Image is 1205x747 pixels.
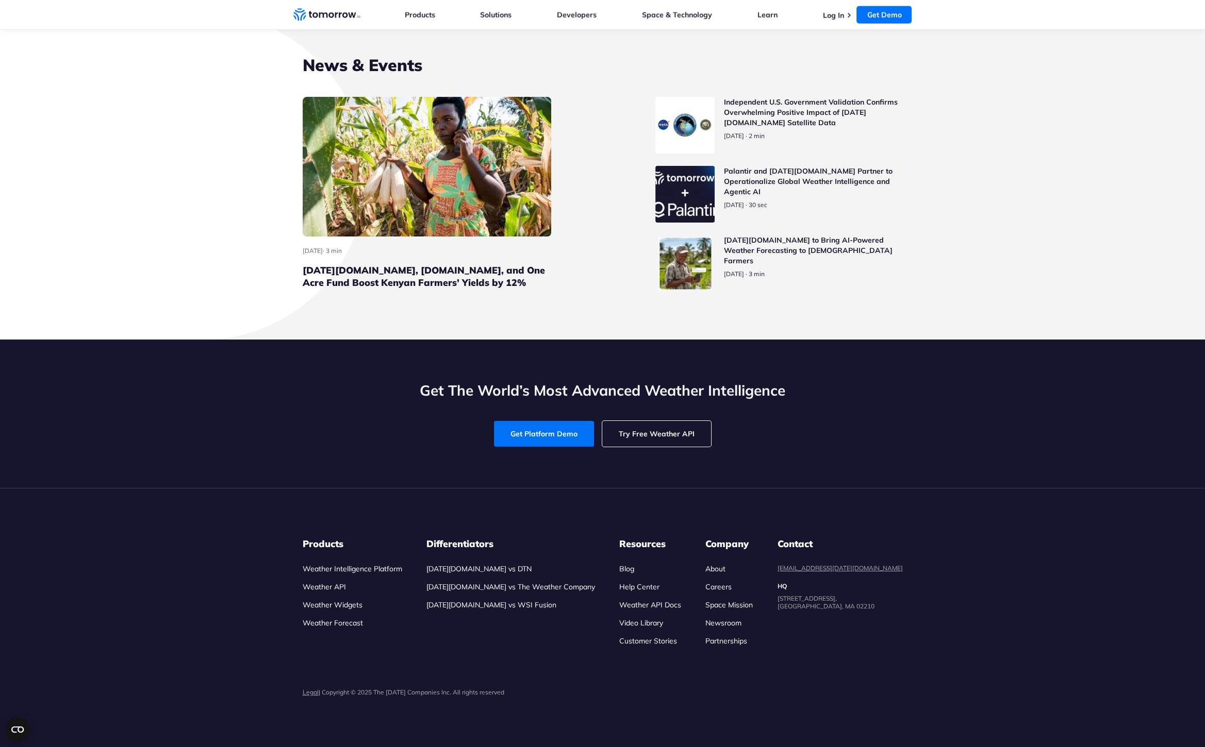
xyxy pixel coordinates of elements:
[303,688,504,696] p: | Copyright © 2025 The [DATE] Companies Inc. All rights reserved
[426,564,532,573] a: [DATE][DOMAIN_NAME] vs DTN
[303,538,402,550] h3: Products
[705,600,753,609] a: Space Mission
[602,421,711,447] a: Try Free Weather API
[749,270,765,278] span: Estimated reading time
[303,688,319,696] a: Legal
[619,618,663,627] a: Video Library
[724,166,903,197] h3: Palantir and [DATE][DOMAIN_NAME] Partner to Operationalize Global Weather Intelligence and Agenti...
[705,582,732,591] a: Careers
[405,10,435,20] a: Products
[824,688,836,700] img: Twitter
[749,201,767,209] span: Estimated reading time
[749,132,765,140] span: Estimated reading time
[619,564,634,573] a: Blog
[655,235,903,292] a: Read Tomorrow.io to Bring AI-Powered Weather Forecasting to Filipino Farmers
[778,538,903,550] dt: Contact
[892,688,903,700] img: Instagram
[303,600,362,609] a: Weather Widgets
[426,582,595,591] a: [DATE][DOMAIN_NAME] vs The Weather Company
[303,618,363,627] a: Weather Forecast
[778,615,808,633] img: usa flag
[293,7,360,23] a: Home link
[778,595,903,610] dd: [STREET_ADDRESS], [GEOGRAPHIC_DATA], MA 02210
[724,201,744,209] span: publish date
[303,97,551,289] a: Read Tomorrow.io, TomorrowNow.org, and One Acre Fund Boost Kenyan Farmers’ Yields by 12%
[655,166,903,223] a: Read Palantir and Tomorrow.io Partner to Operationalize Global Weather Intelligence and Agentic AI
[778,564,903,572] a: [EMAIL_ADDRESS][DATE][DOMAIN_NAME]
[619,582,659,591] a: Help Center
[557,10,597,20] a: Developers
[642,10,712,20] a: Space & Technology
[856,6,912,24] a: Get Demo
[619,636,677,646] a: Customer Stories
[791,688,802,700] img: Linkedin
[778,538,903,610] dl: contact details
[655,97,903,154] a: Read Independent U.S. Government Validation Confirms Overwhelming Positive Impact of Tomorrow.io ...
[303,264,551,289] h3: [DATE][DOMAIN_NAME], [DOMAIN_NAME], and One Acre Fund Boost Kenyan Farmers’ Yields by 12%
[303,564,402,573] a: Weather Intelligence Platform
[303,582,346,591] a: Weather API
[426,538,595,550] h3: Differentiators
[746,201,747,209] span: ·
[822,11,844,20] a: Log In
[746,270,747,278] span: ·
[724,235,903,266] h3: [DATE][DOMAIN_NAME] to Bring AI-Powered Weather Forecasting to [DEMOGRAPHIC_DATA] Farmers
[5,717,30,742] button: Open CMP widget
[480,10,511,20] a: Solutions
[426,600,556,609] a: [DATE][DOMAIN_NAME] vs WSI Fusion
[494,421,594,447] a: Get Platform Demo
[303,54,903,76] h2: News & Events
[746,132,747,140] span: ·
[323,247,324,254] span: ·
[619,538,681,550] h3: Resources
[705,636,747,646] a: Partnerships
[724,97,903,128] h3: Independent U.S. Government Validation Confirms Overwhelming Positive Impact of [DATE][DOMAIN_NAM...
[326,247,342,254] span: Estimated reading time
[705,618,741,627] a: Newsroom
[757,10,778,20] a: Learn
[293,381,912,400] h2: Get The World’s Most Advanced Weather Intelligence
[724,132,744,140] span: publish date
[619,600,681,609] a: Weather API Docs
[303,247,323,254] span: publish date
[858,688,869,700] img: Facebook
[705,564,725,573] a: About
[724,270,744,278] span: publish date
[778,582,903,590] dt: HQ
[705,538,753,550] h3: Company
